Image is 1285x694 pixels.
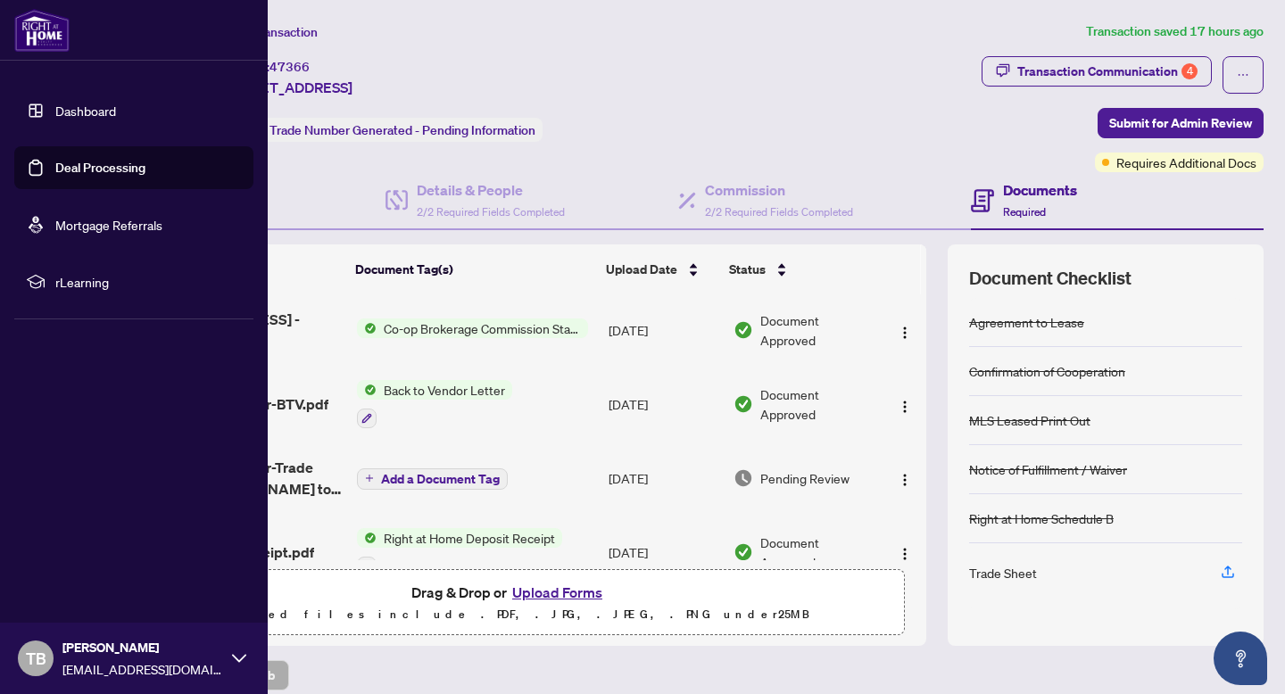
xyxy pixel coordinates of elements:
[606,260,677,279] span: Upload Date
[357,380,377,400] img: Status Icon
[1003,205,1046,219] span: Required
[55,160,145,176] a: Deal Processing
[891,538,919,566] button: Logo
[14,9,70,52] img: logo
[760,468,850,488] span: Pending Review
[898,473,912,487] img: Logo
[357,318,377,338] img: Status Icon
[55,103,116,119] a: Dashboard
[1214,632,1267,685] button: Open asap
[969,410,1090,430] div: MLS Leased Print Out
[377,528,562,548] span: Right at Home Deposit Receipt
[722,244,877,294] th: Status
[417,205,565,219] span: 2/2 Required Fields Completed
[760,533,875,572] span: Document Approved
[357,380,512,428] button: Status IconBack to Vendor Letter
[969,266,1132,291] span: Document Checklist
[1116,153,1256,172] span: Requires Additional Docs
[601,294,726,366] td: [DATE]
[115,570,904,636] span: Drag & Drop orUpload FormsSupported files include .PDF, .JPG, .JPEG, .PNG under25MB
[601,442,726,514] td: [DATE]
[969,361,1125,381] div: Confirmation of Cooperation
[734,468,753,488] img: Document Status
[365,474,374,483] span: plus
[601,366,726,442] td: [DATE]
[377,380,512,400] span: Back to Vendor Letter
[357,468,508,490] button: Add a Document Tag
[734,320,753,340] img: Document Status
[1109,109,1252,137] span: Submit for Admin Review
[357,318,588,338] button: Status IconCo-op Brokerage Commission Statement
[969,563,1037,582] div: Trade Sheet
[62,659,223,679] span: [EMAIL_ADDRESS][DOMAIN_NAME]
[411,581,608,604] span: Drag & Drop or
[1181,63,1198,79] div: 4
[1086,21,1264,42] article: Transaction saved 17 hours ago
[357,467,508,490] button: Add a Document Tag
[348,244,599,294] th: Document Tag(s)
[1098,108,1264,138] button: Submit for Admin Review
[891,316,919,344] button: Logo
[891,390,919,418] button: Logo
[269,59,310,75] span: 47366
[377,318,588,338] span: Co-op Brokerage Commission Statement
[734,394,753,414] img: Document Status
[357,528,377,548] img: Status Icon
[898,400,912,414] img: Logo
[357,528,562,576] button: Status IconRight at Home Deposit Receipt
[969,312,1084,332] div: Agreement to Lease
[898,326,912,340] img: Logo
[734,542,753,562] img: Document Status
[1237,69,1249,81] span: ellipsis
[221,118,543,142] div: Status:
[222,24,318,40] span: View Transaction
[601,514,726,591] td: [DATE]
[599,244,723,294] th: Upload Date
[969,459,1127,479] div: Notice of Fulfillment / Waiver
[760,310,875,350] span: Document Approved
[26,646,46,671] span: TB
[381,473,500,485] span: Add a Document Tag
[1017,57,1198,86] div: Transaction Communication
[760,384,875,424] span: Document Approved
[969,508,1114,528] div: Right at Home Schedule B
[729,260,766,279] span: Status
[221,77,352,98] span: [STREET_ADDRESS]
[417,179,565,201] h4: Details & People
[55,272,241,292] span: rLearning
[891,464,919,492] button: Logo
[126,604,893,625] p: Supported files include .PDF, .JPG, .JPEG, .PNG under 25 MB
[507,581,608,604] button: Upload Forms
[269,122,535,138] span: Trade Number Generated - Pending Information
[55,217,162,233] a: Mortgage Referrals
[898,547,912,561] img: Logo
[62,638,223,657] span: [PERSON_NAME]
[705,179,853,201] h4: Commission
[705,205,853,219] span: 2/2 Required Fields Completed
[982,56,1212,87] button: Transaction Communication4
[1003,179,1077,201] h4: Documents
